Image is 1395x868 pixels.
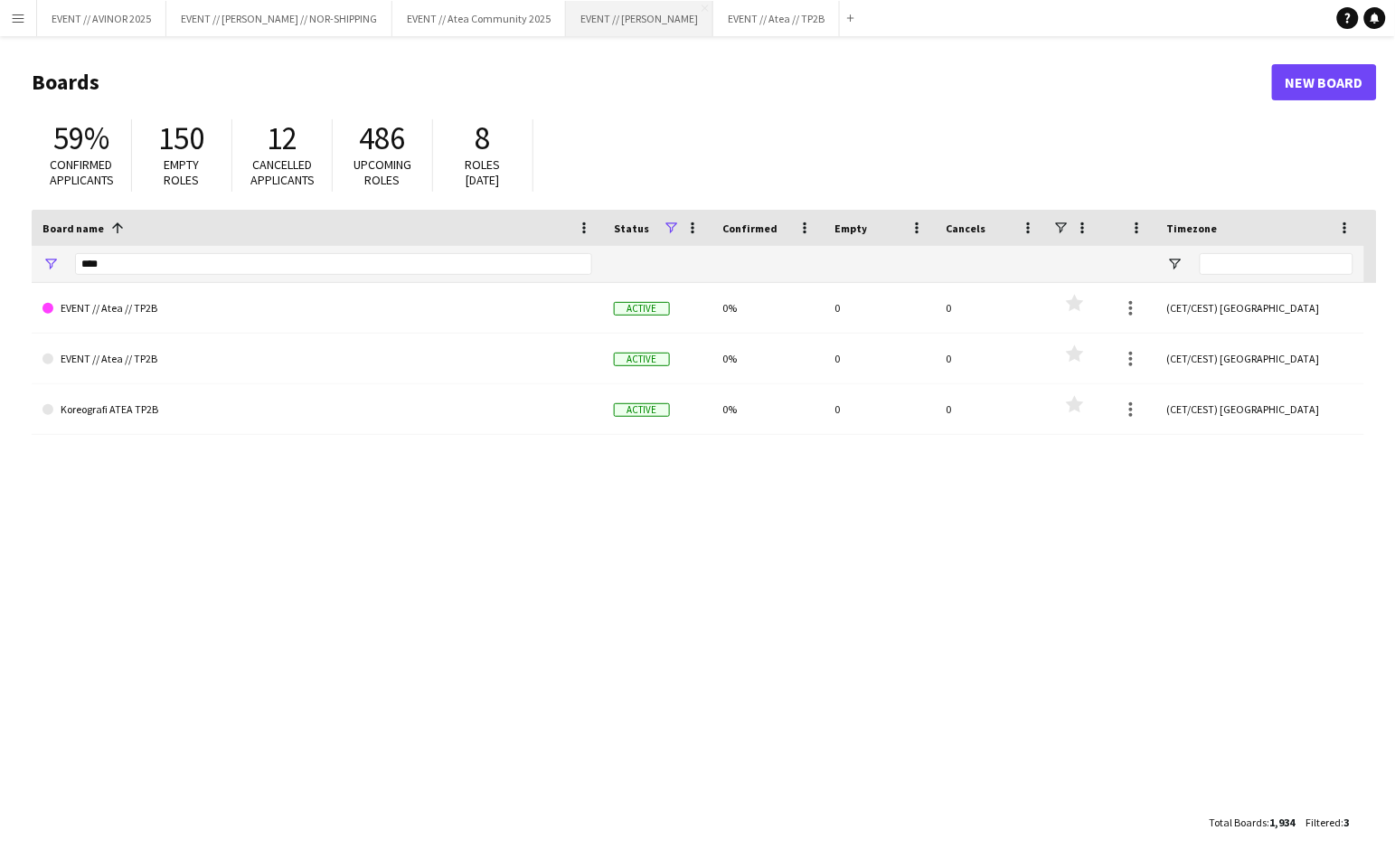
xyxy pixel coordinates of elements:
[1156,283,1364,333] div: (CET/CEST) [GEOGRAPHIC_DATA]
[1306,816,1342,829] span: Filtered
[392,1,566,36] button: EVENT // Atea Community 2025
[614,403,670,417] span: Active
[466,156,501,188] span: Roles [DATE]
[42,384,592,435] a: Koreografi ATEA TP2B
[834,222,867,235] span: Empty
[42,283,592,334] a: EVENT // Atea // TP2B
[166,1,392,36] button: EVENT // [PERSON_NAME] // NOR-SHIPPING
[1306,805,1350,840] div: :
[1156,334,1364,383] div: (CET/CEST) [GEOGRAPHIC_DATA]
[936,384,1048,434] div: 0
[75,253,592,275] input: Board name Filter Input
[614,353,670,366] span: Active
[1344,816,1350,829] span: 3
[712,334,824,383] div: 0%
[824,334,936,383] div: 0
[42,222,104,235] span: Board name
[1200,253,1353,275] input: Timezone Filter Input
[50,156,114,188] span: Confirmed applicants
[353,156,411,188] span: Upcoming roles
[614,222,649,235] span: Status
[165,156,200,188] span: Empty roles
[159,118,205,158] span: 150
[42,334,592,384] a: EVENT // Atea // TP2B
[936,334,1048,383] div: 0
[32,69,1272,96] h1: Boards
[1270,816,1296,829] span: 1,934
[936,283,1048,333] div: 0
[37,1,166,36] button: EVENT // AVINOR 2025
[824,283,936,333] div: 0
[360,118,406,158] span: 486
[712,283,824,333] div: 0%
[712,384,824,434] div: 0%
[1167,256,1183,272] button: Open Filter Menu
[53,118,109,158] span: 59%
[1210,816,1268,829] span: Total Boards
[1156,384,1364,434] div: (CET/CEST) [GEOGRAPHIC_DATA]
[250,156,315,188] span: Cancelled applicants
[42,256,59,272] button: Open Filter Menu
[476,118,491,158] span: 8
[947,222,986,235] span: Cancels
[722,222,778,235] span: Confirmed
[614,302,670,316] span: Active
[824,384,936,434] div: 0
[713,1,840,36] button: EVENT // Atea // TP2B
[1272,64,1377,100] a: New Board
[1167,222,1218,235] span: Timezone
[1210,805,1296,840] div: :
[267,118,297,158] span: 12
[566,1,713,36] button: EVENT // [PERSON_NAME]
